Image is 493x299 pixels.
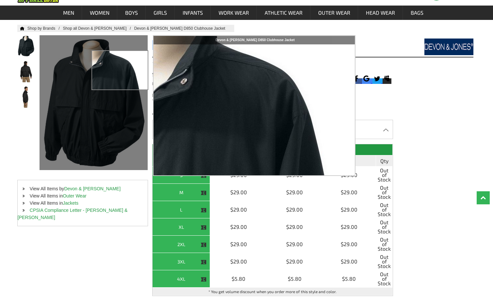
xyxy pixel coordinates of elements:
[210,184,268,201] td: $29.00
[152,80,213,86] div: From:
[322,270,376,288] td: $5.80
[378,185,391,199] span: Out of Stock
[153,253,210,270] th: 3XL
[322,184,376,201] td: $29.00
[362,74,371,83] svg: Google Bookmark
[267,218,322,236] td: $29.00
[201,190,206,196] img: This item is CLOSEOUT!
[201,276,206,282] img: This item is CLOSEOUT!
[152,41,393,51] h1: Devon & [PERSON_NAME] D850 Clubhouse Jacket
[18,185,148,192] li: View All Items by
[210,270,268,288] td: $5.80
[152,91,395,103] div: MSRP 53.98
[152,61,175,65] img: This product is not yet rated.
[424,39,473,55] img: Devon & Jones
[153,184,210,201] th: M
[267,236,322,253] td: $29.00
[210,218,268,236] td: $29.00
[201,207,206,213] img: This item is CLOSEOUT!
[267,253,322,270] td: $29.00
[322,201,376,218] td: $29.00
[201,242,206,248] img: This item is CLOSEOUT!
[152,72,213,77] div: Style:
[403,6,431,20] a: Bags
[154,36,357,44] div: Devon & [PERSON_NAME] D850 Clubhouse Jacket
[152,120,210,139] div: Pick Colors
[383,74,391,83] svg: Myspace
[175,6,210,20] a: Infants
[210,236,268,253] td: $29.00
[17,61,35,82] img: Devon & Jones D850 Clubhouse Jacket
[63,200,78,206] a: Jackets
[153,236,210,253] th: 2XL
[82,6,117,20] a: Women
[18,208,128,220] a: CPSIA Compliance Letter - [PERSON_NAME] & [PERSON_NAME]
[18,199,148,207] li: View All Items in
[152,98,308,103] span: *Best Price When you buy 18 or more of Devon & [PERSON_NAME] D850 in Black/Black
[211,6,256,20] a: Work Wear
[17,86,35,108] img: Devon & Jones D850 Clubhouse Jacket
[64,186,121,191] a: Devon & [PERSON_NAME]
[201,225,206,230] img: This item is CLOSEOUT!
[257,6,310,20] a: Athletic Wear
[210,201,268,218] td: $29.00
[311,6,358,20] a: Outer Wear
[378,203,391,216] span: Out of Stock
[378,237,391,251] span: Out of Stock
[322,218,376,236] td: $29.00
[378,272,391,286] span: Out of Stock
[56,6,82,20] a: Men
[322,253,376,270] td: $29.00
[210,253,268,270] td: $29.00
[378,255,391,268] span: Out of Stock
[378,168,391,182] span: Out of Stock
[18,192,148,199] li: View All Items in
[201,259,206,265] img: This item is CLOSEOUT!
[352,74,361,83] svg: Facebook
[27,26,63,31] a: Shop by Brands
[17,26,25,30] a: Home
[322,236,376,253] td: $29.00
[63,26,134,31] a: Shop all Devon & [PERSON_NAME]
[134,26,232,31] a: Devon & Jones D850 Clubhouse Jacket
[372,74,381,83] svg: Twitter
[153,270,210,288] th: 4XL
[63,193,86,198] a: Outer Wear
[146,6,174,20] a: Girls
[378,220,391,234] span: Out of Stock
[376,155,393,166] th: Qty
[153,288,393,296] td: * You get volume discount when you order more of this style and color.
[152,108,393,120] h3: Available Colors ( 6 colors )
[267,201,322,218] td: $29.00
[17,35,35,57] img: Devon & Jones D850 Clubhouse Jacket
[153,201,210,218] th: L
[153,218,210,236] th: XL
[358,6,403,20] a: Head Wear
[267,270,322,288] td: $5.80
[118,6,145,20] a: Boys
[267,184,322,201] td: $29.00
[477,191,490,204] a: Top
